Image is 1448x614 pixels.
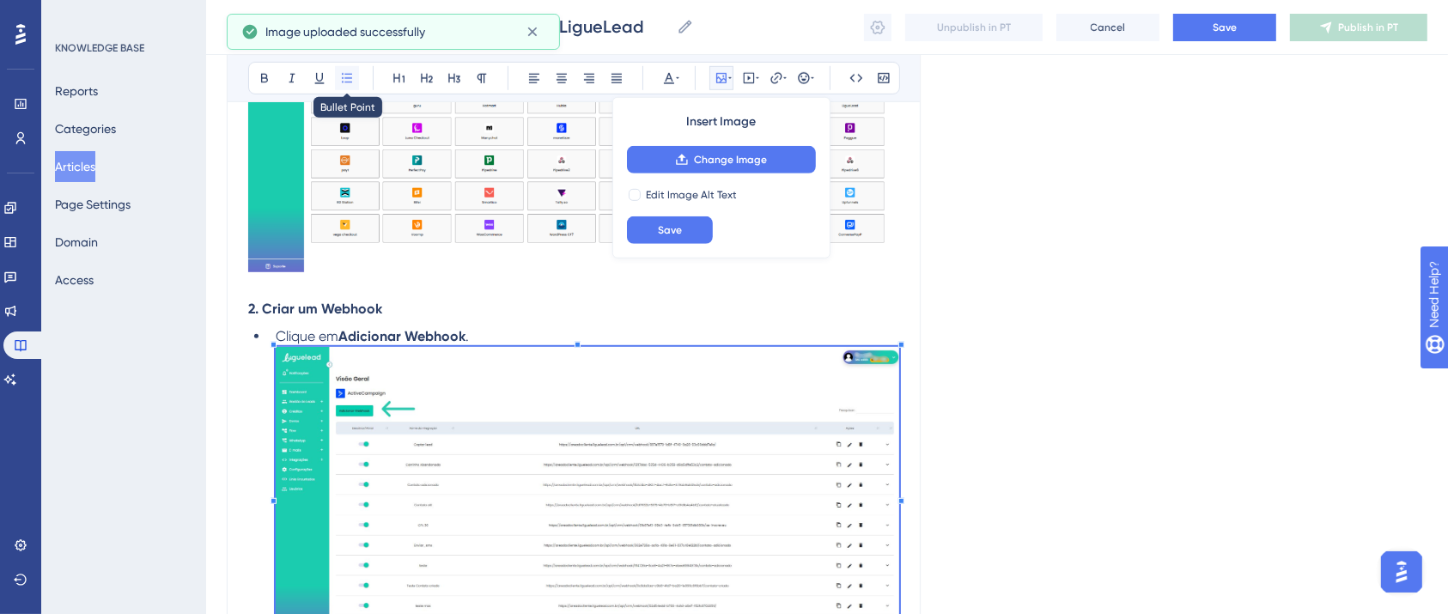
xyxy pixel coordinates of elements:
button: Domain [55,227,98,258]
button: Change Image [627,146,816,173]
span: . [465,328,469,344]
span: Edit Image Alt Text [646,188,737,202]
span: Insert Image [686,112,756,132]
button: Save [1173,14,1276,41]
button: Page Settings [55,189,131,220]
span: Cancel [1091,21,1126,34]
button: Categories [55,113,116,144]
button: Access [55,264,94,295]
span: Unpublish in PT [937,21,1011,34]
span: Clique em [276,328,338,344]
span: Need Help? [40,4,107,25]
button: Unpublish in PT [905,14,1043,41]
button: Reports [55,76,98,106]
span: Change Image [694,153,767,167]
button: Save [627,216,713,244]
div: KNOWLEDGE BASE [55,41,144,55]
button: Publish in PT [1290,14,1427,41]
span: Save [658,223,682,237]
span: Save [1213,21,1237,34]
strong: Adicionar Webhook [338,328,465,344]
span: Image uploaded successfully [265,21,425,42]
span: Publish in PT [1338,21,1398,34]
iframe: UserGuiding AI Assistant Launcher [1376,546,1427,598]
button: Articles [55,151,95,182]
strong: 2. Criar um Webhook [248,301,382,317]
button: Cancel [1056,14,1159,41]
